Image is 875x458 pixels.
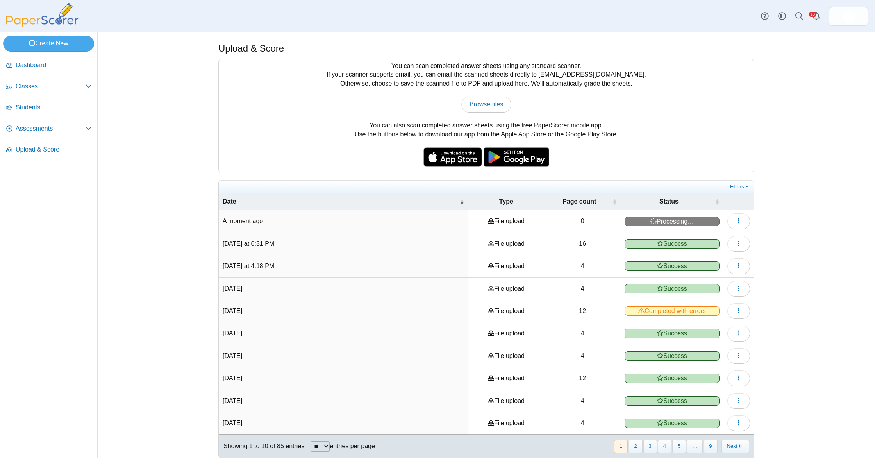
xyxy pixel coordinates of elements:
span: Success [625,239,720,249]
td: 0 [544,210,621,233]
span: Success [625,374,720,383]
span: Upload & Score [16,145,92,154]
span: Completed with errors [625,306,720,316]
button: 4 [658,440,671,453]
time: Oct 3, 2025 at 3:37 PM [223,330,242,336]
span: Success [625,284,720,293]
td: 16 [544,233,621,255]
td: 4 [544,255,621,277]
td: 4 [544,412,621,435]
span: Students [16,103,92,112]
img: ps.cRz8zCdsP4LbcP2q [842,10,855,23]
span: Date : Activate to remove sorting [459,198,464,206]
td: File upload [468,345,544,367]
td: File upload [468,390,544,412]
td: File upload [468,412,544,435]
img: google-play-badge.png [484,147,549,167]
button: 3 [643,440,657,453]
span: Assessments [16,124,86,133]
a: Assessments [3,120,95,138]
h1: Upload & Score [218,42,284,55]
td: 4 [544,390,621,412]
span: Processing… [625,217,720,226]
a: Browse files [461,97,511,112]
a: PaperScorer [3,21,81,28]
a: Create New [3,36,94,51]
time: Oct 3, 2025 at 6:32 PM [223,308,242,314]
a: Upload & Score [3,141,95,159]
button: 9 [704,440,717,453]
td: File upload [468,233,544,255]
button: 5 [672,440,686,453]
a: Alerts [808,8,825,25]
div: Showing 1 to 10 of 85 entries [219,435,304,458]
a: Classes [3,77,95,96]
span: Browse files [470,101,503,107]
span: Dashboard [16,61,92,70]
span: Success [625,419,720,428]
span: Date [223,197,458,206]
td: File upload [468,210,544,233]
span: Success [625,351,720,361]
span: … [687,440,703,453]
a: ps.cRz8zCdsP4LbcP2q [829,7,868,26]
a: Students [3,98,95,117]
td: 4 [544,345,621,367]
td: File upload [468,300,544,322]
time: Oct 2, 2025 at 2:56 PM [223,352,242,359]
span: Success [625,396,720,406]
time: Sep 23, 2025 at 3:15 PM [223,420,242,426]
div: You can scan completed answer sheets using any standard scanner. If your scanner supports email, ... [219,59,754,172]
nav: pagination [613,440,749,453]
span: Page count : Activate to sort [612,198,617,206]
time: Sep 26, 2025 at 6:33 PM [223,375,242,381]
span: d&k prep prep [842,10,855,23]
time: Oct 10, 2025 at 6:31 PM [223,240,274,247]
td: File upload [468,367,544,390]
span: Status : Activate to sort [715,198,720,206]
span: Success [625,329,720,338]
time: Oct 14, 2025 at 6:05 PM [223,218,263,224]
button: Next [721,440,749,453]
td: File upload [468,278,544,300]
span: Status [625,197,713,206]
button: 2 [629,440,642,453]
button: 1 [614,440,628,453]
label: entries per page [330,443,375,449]
time: Sep 24, 2025 at 3:38 PM [223,397,242,404]
td: 12 [544,300,621,322]
img: PaperScorer [3,3,81,27]
td: File upload [468,255,544,277]
span: Type [472,197,540,206]
time: Oct 8, 2025 at 4:18 PM [223,263,274,269]
span: Page count [548,197,611,206]
time: Oct 3, 2025 at 6:34 PM [223,285,242,292]
span: Success [625,261,720,271]
td: 4 [544,322,621,345]
td: 12 [544,367,621,390]
a: Filters [728,183,752,191]
a: Dashboard [3,56,95,75]
td: File upload [468,322,544,345]
td: 4 [544,278,621,300]
span: Classes [16,82,86,91]
img: apple-store-badge.svg [423,147,482,167]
